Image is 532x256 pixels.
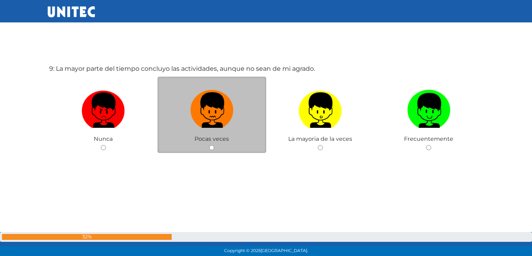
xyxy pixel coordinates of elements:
[404,135,453,142] span: Frecuentemente
[2,234,172,240] div: 32%
[195,135,229,142] span: Pocas veces
[261,248,308,253] span: [GEOGRAPHIC_DATA].
[49,64,315,74] label: 9: La mayor parte del tiempo concluyo las actividades, aunque no sean de mi agrado.
[48,6,95,17] img: UNITEC
[407,87,450,128] img: Frecuentemente
[190,87,234,128] img: Pocas veces
[94,135,113,142] span: Nunca
[298,87,342,128] img: La mayoria de la veces
[288,135,352,142] span: La mayoria de la veces
[82,87,125,128] img: Nunca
